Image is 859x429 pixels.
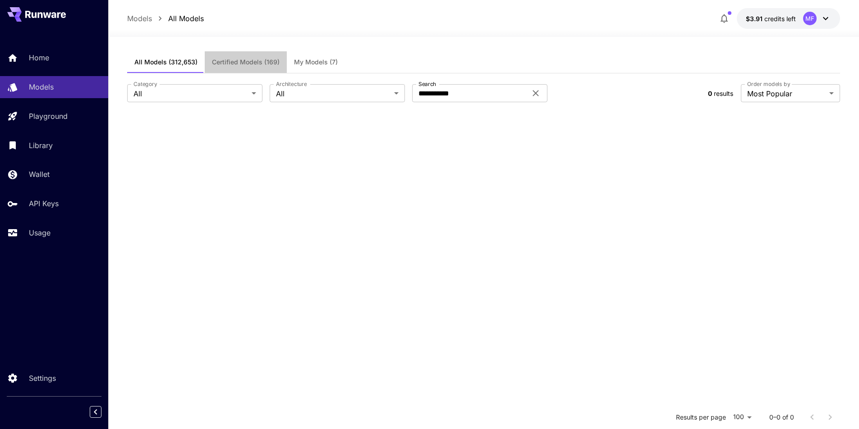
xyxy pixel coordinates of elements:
[29,373,56,384] p: Settings
[730,411,755,424] div: 100
[168,13,204,24] a: All Models
[714,90,733,97] span: results
[676,413,726,422] p: Results per page
[127,13,204,24] nav: breadcrumb
[134,58,198,66] span: All Models (312,653)
[746,15,764,23] span: $3.91
[29,52,49,63] p: Home
[708,90,712,97] span: 0
[276,88,390,99] span: All
[29,227,51,238] p: Usage
[127,13,152,24] a: Models
[418,80,436,88] label: Search
[29,169,50,180] p: Wallet
[212,58,280,66] span: Certified Models (169)
[133,88,248,99] span: All
[29,111,68,122] p: Playground
[737,8,840,29] button: $3.91119MF
[133,80,157,88] label: Category
[747,88,826,99] span: Most Popular
[747,80,790,88] label: Order models by
[294,58,338,66] span: My Models (7)
[746,14,796,23] div: $3.91119
[29,140,53,151] p: Library
[29,81,54,92] p: Models
[96,404,108,420] div: Collapse sidebar
[769,413,794,422] p: 0–0 of 0
[803,12,817,25] div: MF
[764,15,796,23] span: credits left
[29,198,59,209] p: API Keys
[276,80,307,88] label: Architecture
[90,406,101,418] button: Collapse sidebar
